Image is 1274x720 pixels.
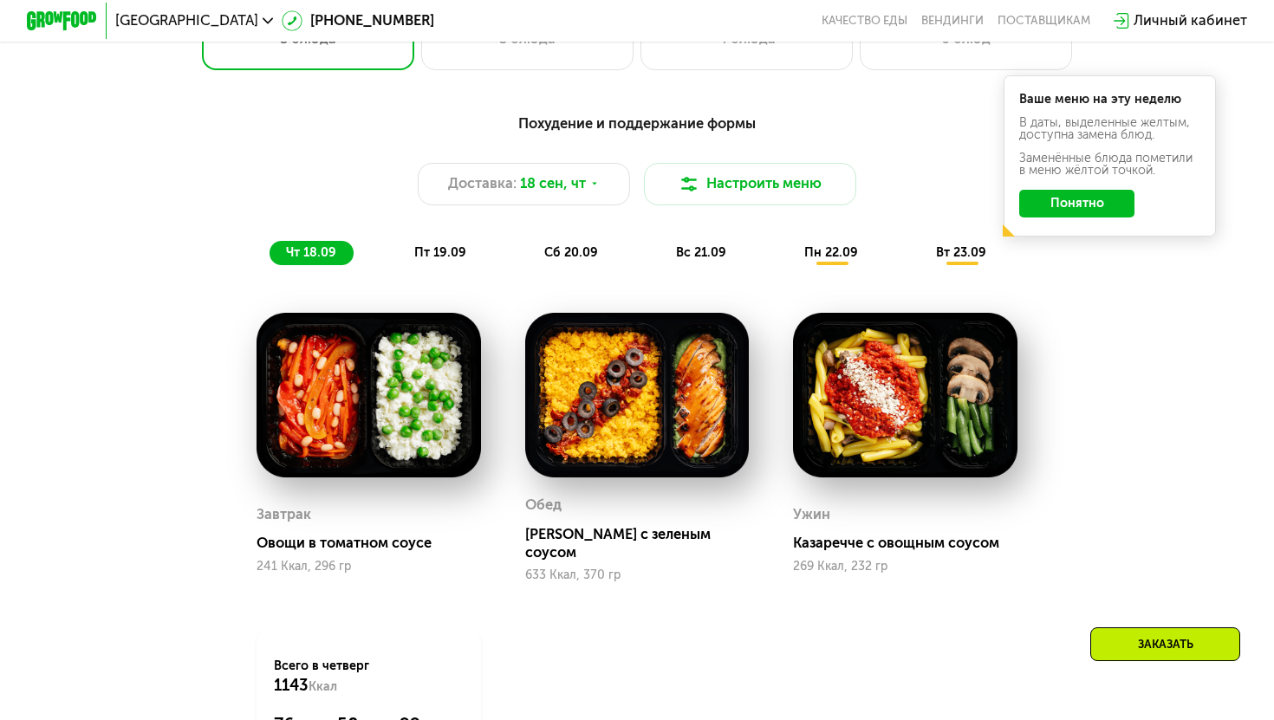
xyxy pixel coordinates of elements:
a: Вендинги [921,14,984,28]
span: 1143 [274,676,309,695]
span: 18 сен, чт [520,173,586,195]
div: [PERSON_NAME] с зеленым соусом [525,526,764,561]
div: В даты, выделенные желтым, доступна замена блюд. [1019,117,1199,142]
div: Казаречче с овощным соусом [793,535,1031,552]
span: Ккал [309,679,337,694]
div: Овощи в томатном соусе [257,535,495,552]
span: [GEOGRAPHIC_DATA] [115,14,258,28]
span: Доставка: [448,173,517,195]
span: пн 22.09 [804,245,858,260]
div: Завтрак [257,502,311,529]
a: Качество еды [822,14,907,28]
div: 241 Ккал, 296 гр [257,560,481,574]
div: Ужин [793,502,830,529]
button: Понятно [1019,190,1134,218]
span: пт 19.09 [414,245,466,260]
span: вт 23.09 [936,245,986,260]
div: Всего в четверг [274,658,463,697]
div: поставщикам [998,14,1090,28]
div: Ваше меню на эту неделю [1019,94,1199,106]
div: Заказать [1090,627,1240,661]
div: Заменённые блюда пометили в меню жёлтой точкой. [1019,152,1199,178]
button: Настроить меню [644,163,856,205]
a: [PHONE_NUMBER] [282,10,434,32]
span: чт 18.09 [286,245,336,260]
div: 269 Ккал, 232 гр [793,560,1017,574]
div: 633 Ккал, 370 гр [525,568,750,582]
span: сб 20.09 [544,245,598,260]
span: вс 21.09 [676,245,726,260]
div: Личный кабинет [1134,10,1247,32]
div: Обед [525,492,562,519]
div: Похудение и поддержание формы [114,113,1161,134]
